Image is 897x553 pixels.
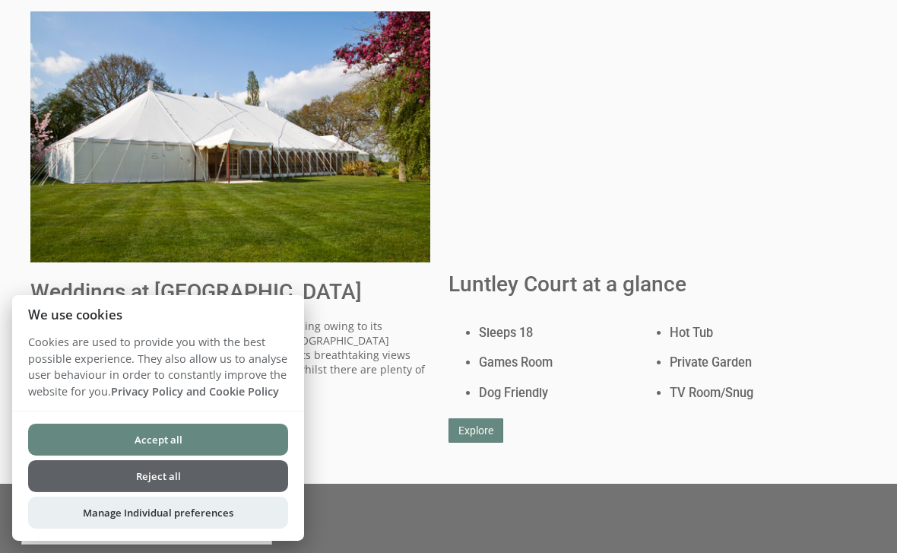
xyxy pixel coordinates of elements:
a: Explore [448,418,503,443]
button: Reject all [28,460,288,492]
button: Accept all [28,424,288,456]
h3: TV Room/Snug [670,384,848,402]
button: Manage Individual preferences [28,497,288,529]
h3: Private Garden [670,354,848,371]
p: Cookies are used to provide you with the best possible experience. They also allow us to analyse ... [12,334,304,411]
h3: Hot Tub [670,324,848,342]
h1: Weddings at [GEOGRAPHIC_DATA] [30,279,430,304]
h3: Dog Friendly [479,384,639,402]
h2: We use cookies [12,307,304,322]
img: Wedding_marquee.full.jpeg [30,11,430,262]
h3: Games Room [479,354,639,371]
h3: Sleeps 18 [479,324,639,342]
a: Privacy Policy and Cookie Policy [111,384,279,399]
h1: Luntley Court at a glance [448,272,848,297]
